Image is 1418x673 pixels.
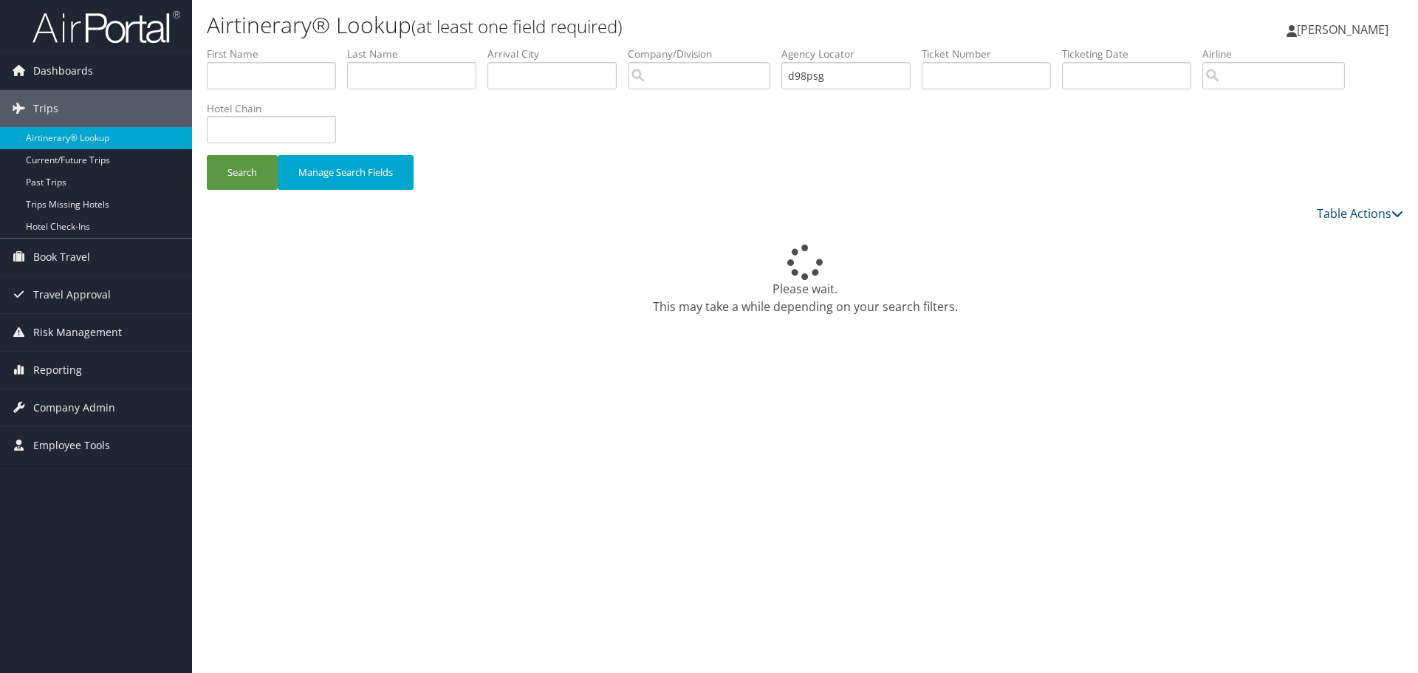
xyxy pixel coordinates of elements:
label: Agency Locator [781,47,922,61]
label: Airline [1202,47,1356,61]
span: Book Travel [33,239,90,276]
label: First Name [207,47,347,61]
span: Employee Tools [33,427,110,464]
label: Arrival City [487,47,628,61]
a: [PERSON_NAME] [1287,7,1403,52]
span: [PERSON_NAME] [1297,21,1388,38]
span: Trips [33,90,58,127]
button: Search [207,155,278,190]
button: Manage Search Fields [278,155,414,190]
h1: Airtinerary® Lookup [207,10,1004,41]
label: Ticket Number [922,47,1062,61]
label: Last Name [347,47,487,61]
span: Dashboards [33,52,93,89]
div: Please wait. This may take a while depending on your search filters. [207,245,1403,315]
span: Risk Management [33,314,122,351]
label: Ticketing Date [1062,47,1202,61]
small: (at least one field required) [411,14,623,38]
span: Reporting [33,352,82,389]
img: airportal-logo.png [32,10,180,44]
span: Company Admin [33,389,115,426]
span: Travel Approval [33,276,111,313]
a: Table Actions [1317,205,1403,222]
label: Hotel Chain [207,101,347,116]
label: Company/Division [628,47,781,61]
